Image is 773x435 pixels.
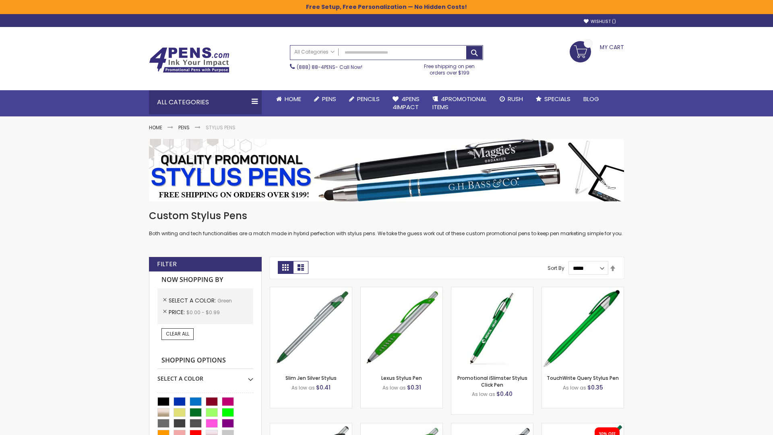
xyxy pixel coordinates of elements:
[357,95,380,103] span: Pencils
[361,287,442,294] a: Lexus Stylus Pen-Green
[472,391,495,398] span: As low as
[393,95,420,111] span: 4Pens 4impact
[157,369,253,383] div: Select A Color
[361,287,442,369] img: Lexus Stylus Pen-Green
[297,64,362,70] span: - Call Now!
[542,287,624,369] img: TouchWrite Query Stylus Pen-Green
[493,90,529,108] a: Rush
[217,297,232,304] span: Green
[316,383,331,391] span: $0.41
[270,287,352,369] img: Slim Jen Silver Stylus-Green
[587,383,603,391] span: $0.35
[548,265,564,271] label: Sort By
[382,384,406,391] span: As low as
[270,90,308,108] a: Home
[157,271,253,288] strong: Now Shopping by
[149,139,624,201] img: Stylus Pens
[297,64,335,70] a: (888) 88-4PENS
[285,95,301,103] span: Home
[508,95,523,103] span: Rush
[149,209,624,237] div: Both writing and tech functionalities are a match made in hybrid perfection with stylus pens. We ...
[149,47,229,73] img: 4Pens Custom Pens and Promotional Products
[542,423,624,430] a: iSlimster II - Full Color-Green
[577,90,606,108] a: Blog
[166,330,189,337] span: Clear All
[583,95,599,103] span: Blog
[285,375,337,381] a: Slim Jen Silver Stylus
[416,60,484,76] div: Free shipping on pen orders over $199
[457,375,527,388] a: Promotional iSlimster Stylus Click Pen
[451,287,533,294] a: Promotional iSlimster Stylus Click Pen-Green
[169,296,217,304] span: Select A Color
[584,19,616,25] a: Wishlist
[169,308,186,316] span: Price
[290,46,339,59] a: All Categories
[206,124,236,131] strong: Stylus Pens
[432,95,487,111] span: 4PROMOTIONAL ITEMS
[157,352,253,369] strong: Shopping Options
[149,209,624,222] h1: Custom Stylus Pens
[451,423,533,430] a: Lexus Metallic Stylus Pen-Green
[278,261,293,274] strong: Grid
[529,90,577,108] a: Specials
[451,287,533,369] img: Promotional iSlimster Stylus Click Pen-Green
[381,375,422,381] a: Lexus Stylus Pen
[291,384,315,391] span: As low as
[294,49,335,55] span: All Categories
[496,390,513,398] span: $0.40
[361,423,442,430] a: Boston Silver Stylus Pen-Green
[426,90,493,116] a: 4PROMOTIONALITEMS
[322,95,336,103] span: Pens
[544,95,570,103] span: Specials
[542,287,624,294] a: TouchWrite Query Stylus Pen-Green
[157,260,177,269] strong: Filter
[161,328,194,340] a: Clear All
[563,384,586,391] span: As low as
[186,309,220,316] span: $0.00 - $0.99
[178,124,190,131] a: Pens
[343,90,386,108] a: Pencils
[149,90,262,114] div: All Categories
[407,383,421,391] span: $0.31
[270,287,352,294] a: Slim Jen Silver Stylus-Green
[149,124,162,131] a: Home
[308,90,343,108] a: Pens
[386,90,426,116] a: 4Pens4impact
[547,375,619,381] a: TouchWrite Query Stylus Pen
[270,423,352,430] a: Boston Stylus Pen-Green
